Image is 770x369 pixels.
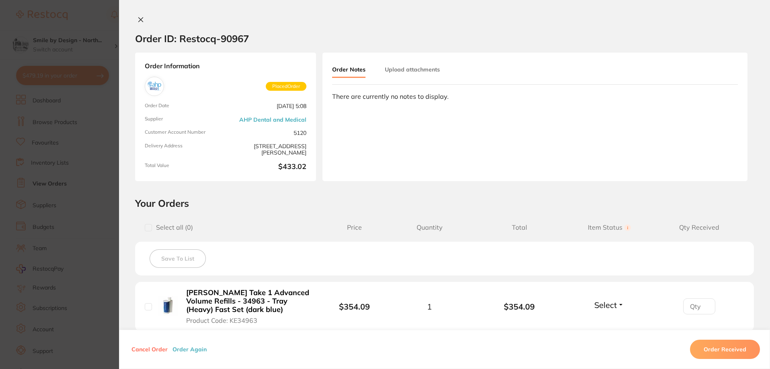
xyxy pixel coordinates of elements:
[385,62,440,77] button: Upload attachments
[654,224,744,231] span: Qty Received
[145,103,222,110] span: Order Date
[239,116,306,123] a: AHP Dental and Medical
[594,300,617,310] span: Select
[427,302,432,311] span: 1
[152,224,193,231] span: Select all ( 0 )
[474,224,565,231] span: Total
[266,82,306,91] span: Placed Order
[145,129,222,136] span: Customer Account Number
[384,224,474,231] span: Quantity
[332,62,365,78] button: Order Notes
[145,116,222,123] span: Supplier
[129,346,170,353] button: Cancel Order
[147,79,162,94] img: AHP Dental and Medical
[184,288,313,324] button: [PERSON_NAME] Take 1 Advanced Volume Refills - 34963 - Tray (Heavy) Fast Set (dark blue) Product ...
[158,296,178,316] img: Kerr Take 1 Advanced Volume Refills - 34963 - Tray (Heavy) Fast Set (dark blue)
[690,340,760,359] button: Order Received
[145,62,306,70] strong: Order Information
[145,143,222,156] span: Delivery Address
[150,249,206,268] button: Save To List
[135,33,249,45] h2: Order ID: Restocq- 90967
[332,93,738,100] div: There are currently no notes to display.
[474,302,565,311] b: $354.09
[592,300,626,310] button: Select
[145,163,222,171] span: Total Value
[229,129,306,136] span: 5120
[229,163,306,171] b: $433.02
[339,302,370,312] b: $354.09
[135,197,754,209] h2: Your Orders
[170,346,209,353] button: Order Again
[229,143,306,156] span: [STREET_ADDRESS][PERSON_NAME]
[565,224,655,231] span: Item Status
[324,224,384,231] span: Price
[186,317,257,324] span: Product Code: KE34963
[683,298,715,314] input: Qty
[186,289,310,314] b: [PERSON_NAME] Take 1 Advanced Volume Refills - 34963 - Tray (Heavy) Fast Set (dark blue)
[229,103,306,110] span: [DATE] 5:08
